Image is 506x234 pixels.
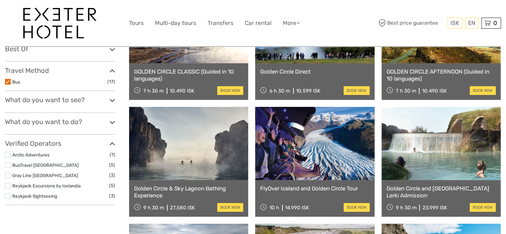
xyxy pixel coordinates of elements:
h3: Verified Operators [5,139,115,147]
span: 9 h 30 m [396,205,416,211]
span: 7 h 30 m [396,88,416,94]
a: GOLDEN CIRCLE CLASSIC (Guided in 10 languages) [134,68,243,82]
span: 0 [492,20,498,26]
a: book now [217,203,243,212]
span: (5) [109,161,115,169]
div: EN [465,18,478,29]
a: book now [344,86,370,95]
a: Arctic Adventures [12,152,50,157]
a: GOLDEN CIRCLE AFTERNOON (Guided in 10 languages) [387,68,496,82]
a: More [283,18,300,28]
span: (3) [109,192,115,200]
img: 1336-96d47ae6-54fc-4907-bf00-0fbf285a6419_logo_big.jpg [23,8,96,39]
a: Bus [12,79,20,85]
h3: What do you want to do? [5,118,115,126]
span: (3) [109,171,115,179]
div: 10.599 ISK [296,88,320,94]
p: We're away right now. Please check back later! [9,12,75,17]
span: 10 h [269,205,279,211]
a: book now [470,203,496,212]
h3: What do you want to see? [5,96,115,104]
div: 23.999 ISK [422,205,447,211]
span: 9 h 30 m [143,205,164,211]
a: Tours [129,18,144,28]
a: Car rental [245,18,271,28]
h3: Best Of [5,45,115,53]
span: 6 h 30 m [269,88,290,94]
a: BusTravel [GEOGRAPHIC_DATA] [12,162,79,168]
a: Transfers [208,18,234,28]
div: 27.580 ISK [170,205,195,211]
span: (5) [109,182,115,189]
span: (1) [110,151,115,158]
span: Best price guarantee [377,18,446,29]
span: (17) [107,78,115,86]
a: Multi-day tours [155,18,196,28]
span: ISK [450,20,459,26]
a: book now [217,86,243,95]
span: 7 h 30 m [143,88,164,94]
a: Reykjavik Excursions by Icelandia [12,183,81,188]
a: Golden Circle Direct [260,68,369,75]
a: Gray Line [GEOGRAPHIC_DATA] [12,173,78,178]
div: 10.490 ISK [422,88,446,94]
a: Reykjavik Sightseeing [12,193,57,199]
a: Golden Circle & Sky Lagoon Bathing Experience [134,185,243,199]
div: 14.990 ISK [285,205,309,211]
a: FlyOver Iceland and Golden Circle Tour [260,185,369,192]
div: 10.490 ISK [170,88,194,94]
button: Open LiveChat chat widget [77,10,84,18]
a: Golden Circle and [GEOGRAPHIC_DATA] Lerki Admission [387,185,496,199]
h3: Travel Method [5,67,115,75]
a: book now [470,86,496,95]
a: book now [344,203,370,212]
